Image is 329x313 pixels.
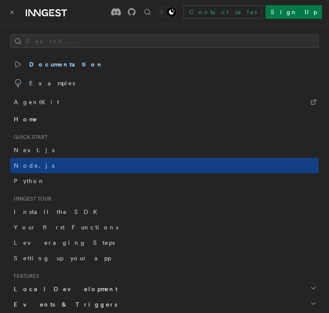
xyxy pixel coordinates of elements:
[10,111,319,127] a: Home
[10,285,118,293] span: Local Development
[10,142,319,158] a: Next.js
[184,5,262,19] a: Contact sales
[10,134,48,141] span: Quick start
[10,250,319,266] a: Setting up your app
[10,297,319,312] button: Events & Triggers
[10,235,319,250] a: Leveraging Steps
[156,7,177,17] button: Toggle dark mode
[14,115,38,123] span: Home
[14,58,103,70] span: Documentation
[14,162,54,169] span: Node.js
[266,5,322,19] a: Sign Up
[10,281,319,297] button: Local Development
[14,77,75,89] span: Examples
[10,273,39,280] span: Features
[10,55,319,74] a: Documentation
[14,208,103,215] span: Install the SDK
[10,196,51,202] span: Inngest tour
[14,147,54,153] span: Next.js
[7,7,17,17] button: Toggle navigation
[10,300,117,309] span: Events & Triggers
[142,7,153,17] button: Find something...
[14,96,59,108] span: AgentKit
[14,224,118,231] span: Your first Functions
[10,34,319,48] button: Search...
[14,239,115,246] span: Leveraging Steps
[14,255,111,262] span: Setting up your app
[10,158,319,173] a: Node.js
[10,74,319,93] a: Examples
[14,178,45,184] span: Python
[10,173,319,189] a: Python
[10,204,319,220] a: Install the SDK
[10,220,319,235] a: Your first Functions
[10,93,319,111] a: AgentKit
